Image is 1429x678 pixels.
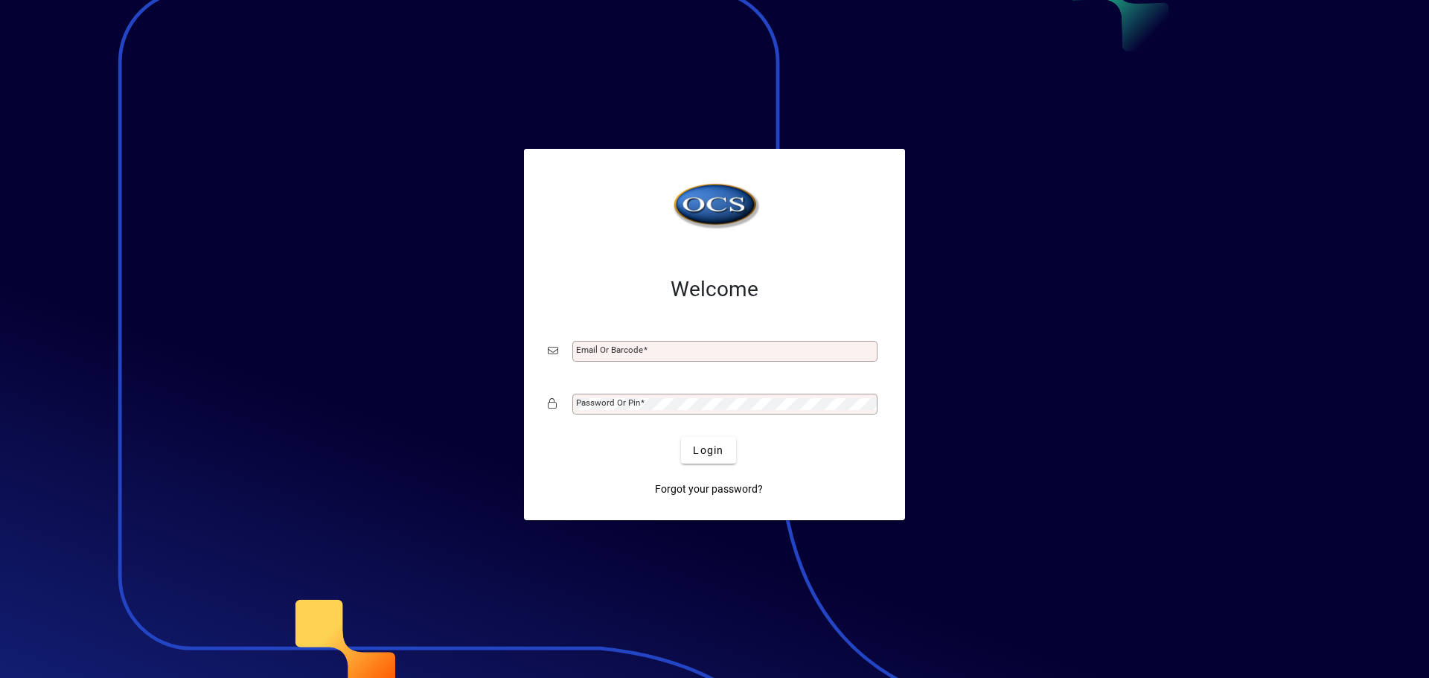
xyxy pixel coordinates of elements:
h2: Welcome [548,277,881,302]
span: Login [693,443,723,458]
mat-label: Email or Barcode [576,345,643,355]
span: Forgot your password? [655,482,763,497]
a: Forgot your password? [649,476,769,502]
button: Login [681,437,735,464]
mat-label: Password or Pin [576,397,640,408]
